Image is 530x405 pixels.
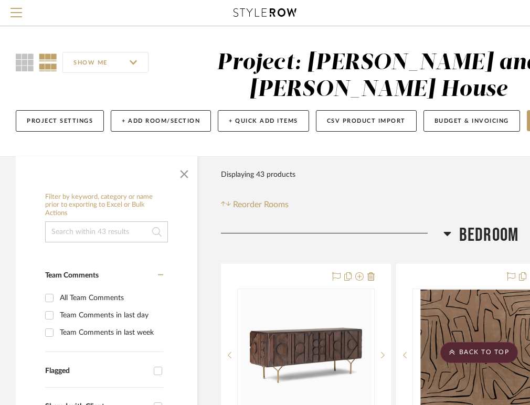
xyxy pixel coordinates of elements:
span: Team Comments [45,272,99,279]
span: Bedroom [459,224,518,247]
button: + Add Room/Section [111,110,211,132]
button: Close [174,162,195,183]
span: Reorder Rooms [233,198,289,211]
div: Flagged [45,367,149,376]
button: Reorder Rooms [221,198,289,211]
div: All Team Comments [60,290,161,306]
h6: Filter by keyword, category or name prior to exporting to Excel or Bulk Actions [45,193,168,218]
div: Team Comments in last week [60,324,161,341]
scroll-to-top-button: BACK TO TOP [440,342,518,363]
button: + Quick Add Items [218,110,309,132]
div: Displaying 43 products [221,164,295,185]
input: Search within 43 results [45,221,168,242]
div: Team Comments in last day [60,307,161,324]
button: Project Settings [16,110,104,132]
button: CSV Product Import [316,110,417,132]
button: Budget & Invoicing [423,110,520,132]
